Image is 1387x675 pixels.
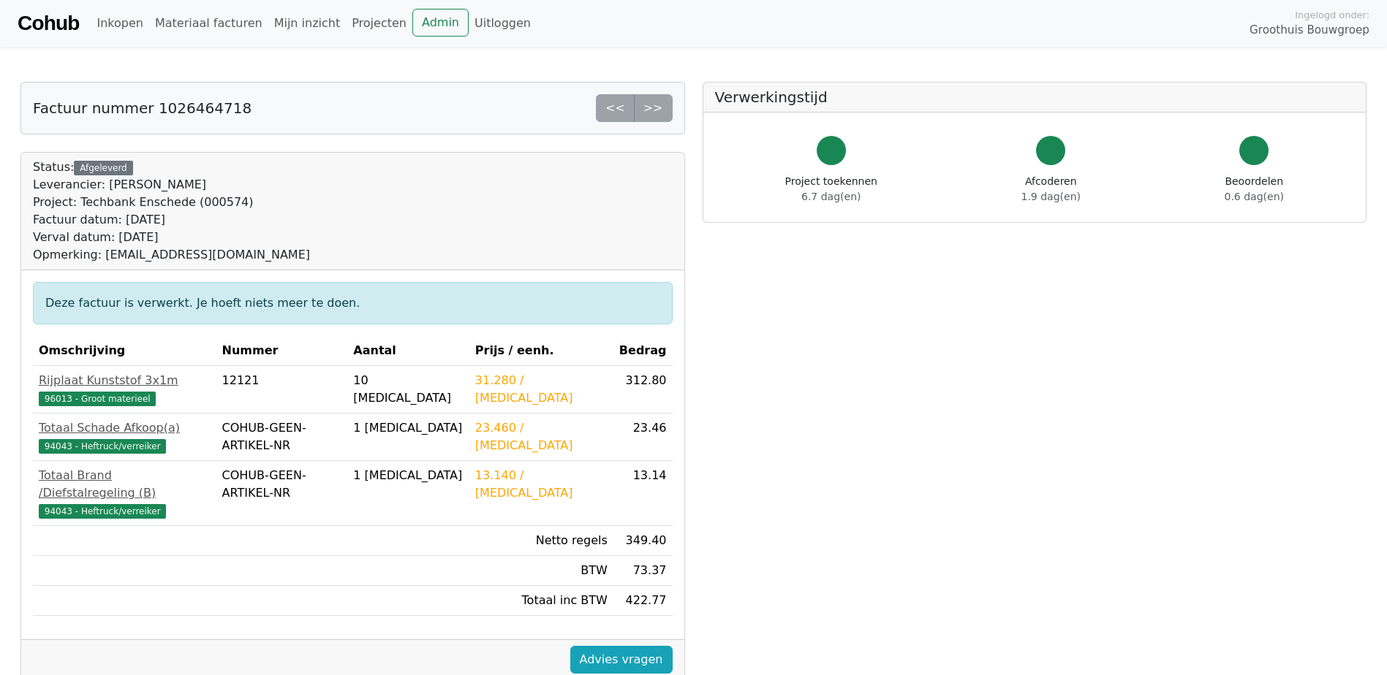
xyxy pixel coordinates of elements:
[613,586,673,616] td: 422.77
[33,194,310,211] div: Project: Techbank Enschede (000574)
[1225,191,1284,202] span: 0.6 dag(en)
[39,467,211,519] a: Totaal Brand /Diefstalregeling (B)94043 - Heftruck/verreiker
[18,6,79,41] a: Cohub
[268,9,347,38] a: Mijn inzicht
[613,556,673,586] td: 73.37
[347,336,469,366] th: Aantal
[785,174,877,205] div: Project toekennen
[469,526,613,556] td: Netto regels
[216,336,348,366] th: Nummer
[475,372,608,407] div: 31.280 / [MEDICAL_DATA]
[39,439,166,454] span: 94043 - Heftruck/verreiker
[353,467,464,484] div: 1 [MEDICAL_DATA]
[39,392,156,406] span: 96013 - Groot materieel
[469,9,537,38] a: Uitloggen
[353,372,464,407] div: 10 [MEDICAL_DATA]
[613,413,673,461] td: 23.46
[216,366,348,413] td: 12121
[469,586,613,616] td: Totaal inc BTW
[1021,174,1081,205] div: Afcoderen
[1295,8,1369,22] span: Ingelogd onder:
[1021,191,1081,202] span: 1.9 dag(en)
[613,461,673,526] td: 13.14
[33,176,310,194] div: Leverancier: [PERSON_NAME]
[353,419,464,437] div: 1 [MEDICAL_DATA]
[613,366,673,413] td: 312.80
[570,646,673,674] a: Advies vragen
[33,159,310,264] div: Status:
[33,99,252,117] h5: Factuur nummer 1026464718
[33,336,216,366] th: Omschrijving
[346,9,412,38] a: Projecten
[216,413,348,461] td: COHUB-GEEN-ARTIKEL-NR
[469,556,613,586] td: BTW
[33,282,673,324] div: Deze factuur is verwerkt. Je hoeft niets meer te doen.
[39,504,166,519] span: 94043 - Heftruck/verreiker
[33,246,310,264] div: Opmerking: [EMAIL_ADDRESS][DOMAIN_NAME]
[613,336,673,366] th: Bedrag
[475,467,608,502] div: 13.140 / [MEDICAL_DATA]
[1225,174,1284,205] div: Beoordelen
[715,88,1355,106] h5: Verwerkingstijd
[39,419,211,454] a: Totaal Schade Afkoop(a)94043 - Heftruck/verreiker
[149,9,268,38] a: Materiaal facturen
[613,526,673,556] td: 349.40
[801,191,861,202] span: 6.7 dag(en)
[91,9,148,38] a: Inkopen
[469,336,613,366] th: Prijs / eenh.
[412,9,469,37] a: Admin
[39,467,211,502] div: Totaal Brand /Diefstalregeling (B)
[39,372,211,389] div: Rijplaat Kunststof 3x1m
[33,229,310,246] div: Verval datum: [DATE]
[33,211,310,229] div: Factuur datum: [DATE]
[1250,22,1369,39] span: Groothuis Bouwgroep
[74,161,132,175] div: Afgeleverd
[39,419,211,437] div: Totaal Schade Afkoop(a)
[39,372,211,407] a: Rijplaat Kunststof 3x1m96013 - Groot materieel
[475,419,608,454] div: 23.460 / [MEDICAL_DATA]
[216,461,348,526] td: COHUB-GEEN-ARTIKEL-NR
